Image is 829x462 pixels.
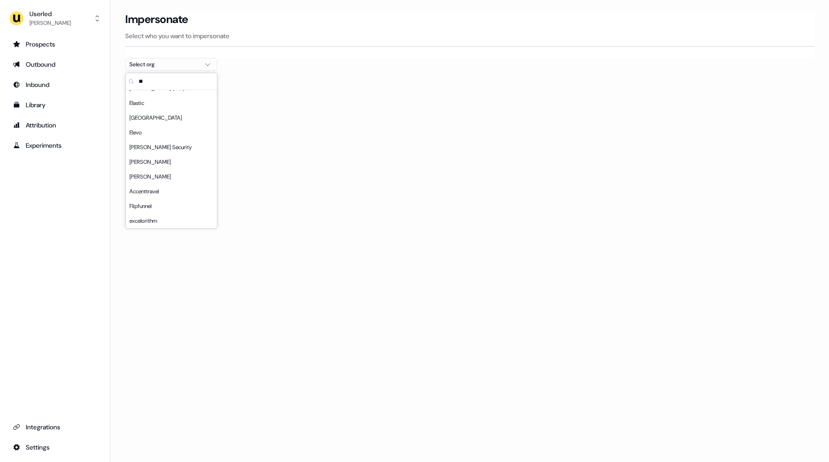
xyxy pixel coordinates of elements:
[126,90,217,228] div: Suggestions
[29,9,71,18] div: Userled
[7,138,103,153] a: Go to experiments
[125,12,188,26] h3: Impersonate
[126,199,217,214] div: Flipfunnel
[126,110,217,125] div: [GEOGRAPHIC_DATA]
[7,57,103,72] a: Go to outbound experience
[7,77,103,92] a: Go to Inbound
[125,31,814,40] p: Select who you want to impersonate
[13,121,97,130] div: Attribution
[7,440,103,455] a: Go to integrations
[13,80,97,89] div: Inbound
[7,7,103,29] button: Userled[PERSON_NAME]
[13,141,97,150] div: Experiments
[13,100,97,110] div: Library
[126,96,217,110] div: Elastic
[125,58,217,71] button: Select org
[126,140,217,155] div: [PERSON_NAME] Security
[126,214,217,228] div: excelorithm
[126,125,217,140] div: Elevo
[126,155,217,169] div: [PERSON_NAME]
[13,443,97,452] div: Settings
[126,184,217,199] div: Accenttravel
[7,98,103,112] a: Go to templates
[7,118,103,133] a: Go to attribution
[13,60,97,69] div: Outbound
[13,40,97,49] div: Prospects
[7,37,103,52] a: Go to prospects
[7,420,103,434] a: Go to integrations
[129,60,198,69] div: Select org
[126,169,217,184] div: [PERSON_NAME]
[13,422,97,432] div: Integrations
[29,18,71,28] div: [PERSON_NAME]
